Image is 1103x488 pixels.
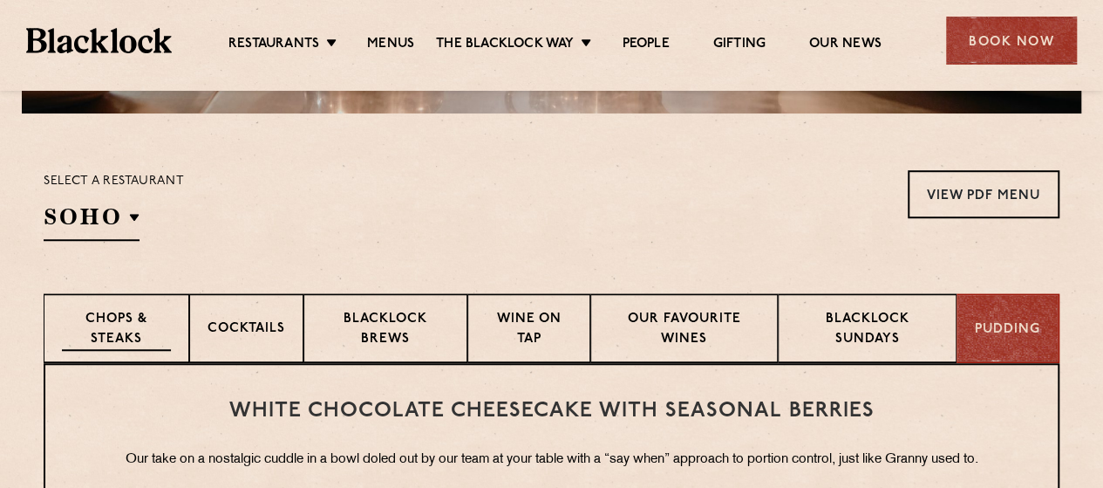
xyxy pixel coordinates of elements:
h3: White Chocolate Cheesecake with Seasonal Berries [80,400,1023,423]
p: Wine on Tap [486,310,571,351]
p: Blacklock Sundays [796,310,938,351]
a: Our News [809,36,882,55]
p: Blacklock Brews [322,310,449,351]
p: Select a restaurant [44,170,184,193]
a: Gifting [713,36,766,55]
p: Chops & Steaks [62,310,171,351]
p: Cocktails [208,320,285,341]
a: View PDF Menu [908,170,1059,218]
h2: SOHO [44,202,140,241]
a: People [622,36,669,55]
a: Menus [367,36,414,55]
a: The Blacklock Way [436,36,574,55]
p: Our take on a nostalgic cuddle in a bowl doled out by our team at your table with a “say when” ap... [80,449,1023,471]
img: BL_Textured_Logo-footer-cropped.svg [26,28,172,52]
p: Our favourite wines [609,310,760,351]
p: Pudding [975,320,1040,340]
a: Restaurants [228,36,319,55]
div: Book Now [946,17,1077,65]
